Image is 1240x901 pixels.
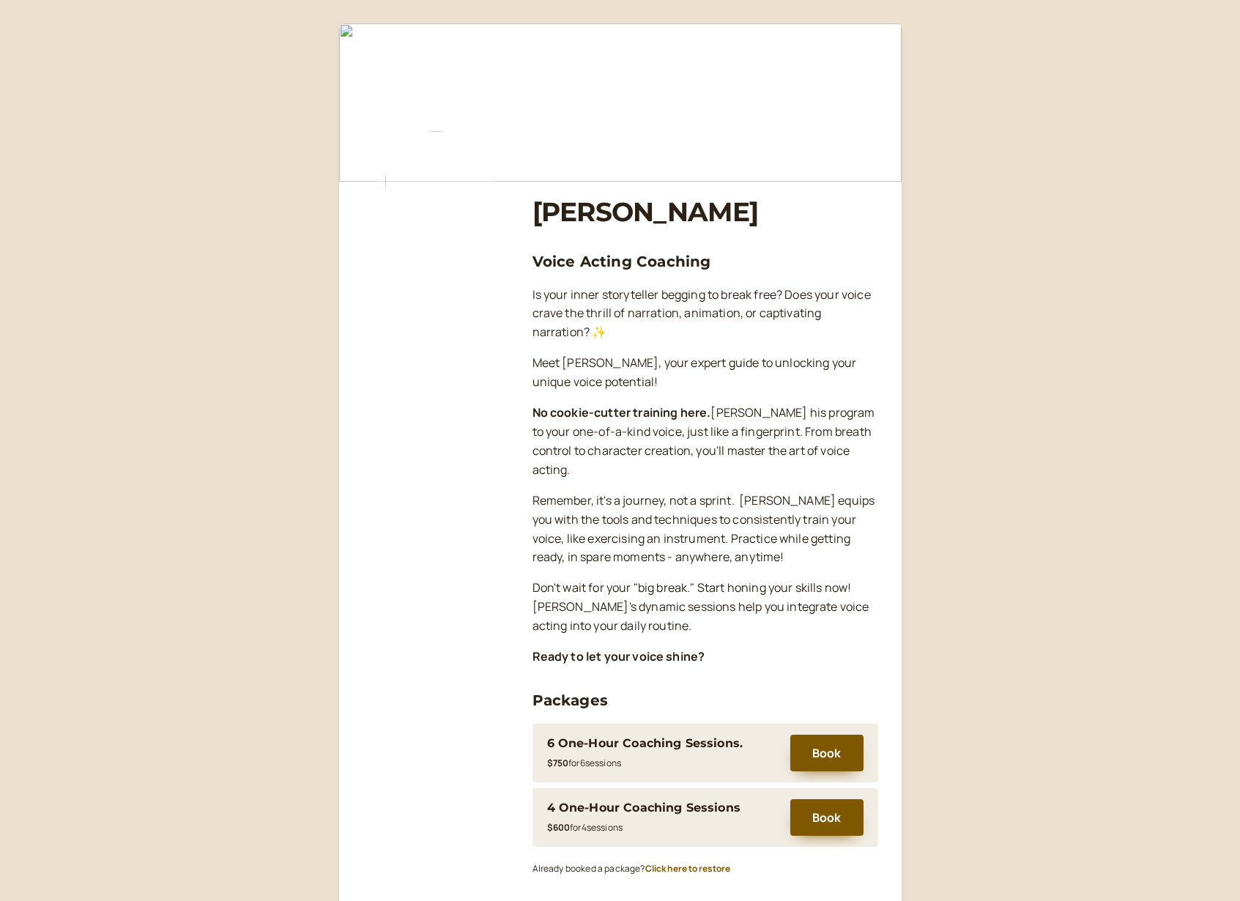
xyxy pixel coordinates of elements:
p: Is your inner storyteller begging to break free? Does your voice crave the thrill of narration, a... [532,286,878,343]
p: [PERSON_NAME] his program to your one-of-a-kind voice, just like a fingerprint. From breath contr... [532,404,878,480]
div: 6 One-Hour Coaching Sessions. [547,734,743,753]
b: $750 [547,757,569,769]
button: Click here to restore [645,864,730,874]
h3: Packages [532,689,878,712]
p: Remember, it's a journey, not a sprint. ‍ [PERSON_NAME] equips you with the tools and techniques ... [532,492,878,568]
strong: Ready to let your voice shine? [532,648,705,664]
div: 4 One-Hour Coaching Sessions [547,798,740,817]
p: Meet [PERSON_NAME], your expert guide to unlocking your unique voice potential! [532,354,878,392]
small: Already booked a package? [532,862,730,875]
p: Don't wait for your "big break." Start honing your skills now! [PERSON_NAME]'s dynamic sessions h... [532,579,878,636]
b: $600 [547,821,571,834]
button: Book [790,735,864,771]
strong: No cookie-cutter training here. [532,404,711,420]
small: for 6 session s [547,757,622,769]
button: Book [790,799,864,836]
small: for 4 session s [547,821,623,834]
div: 4 One-Hour Coaching Sessions$600for4sessions [547,798,776,837]
div: 6 One-Hour Coaching Sessions.$750for6sessions [547,734,776,772]
h3: Voice Acting Coaching [532,250,878,273]
h1: [PERSON_NAME] [532,196,878,228]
